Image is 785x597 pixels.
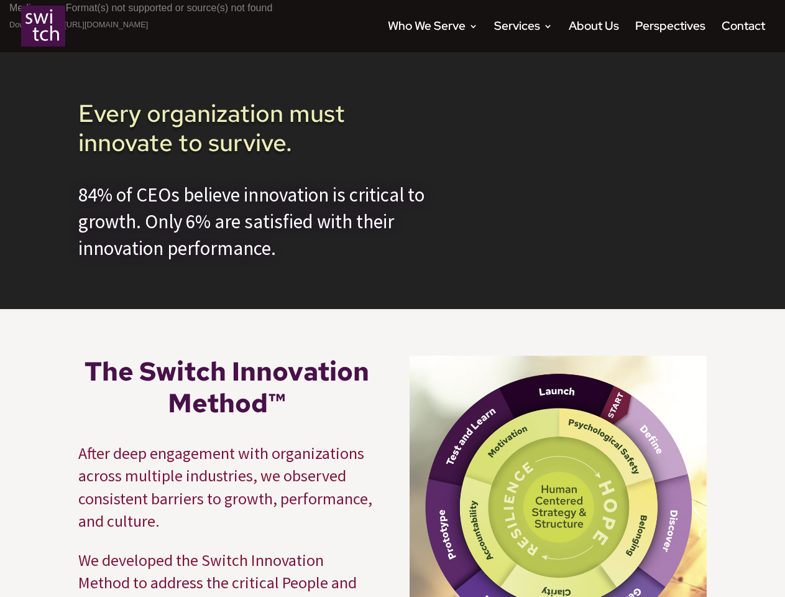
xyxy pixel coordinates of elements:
[78,99,441,164] h1: Every organization must innovate to survive.
[569,22,619,52] a: About Us
[494,22,553,52] a: Services
[722,22,765,52] a: Contact
[78,181,441,262] div: 84% of CEOs believe innovation is critical to growth. Only 6% are satisfied with their innovation...
[78,356,375,425] h1: The Switch Innovation Method™
[388,22,478,52] a: Who We Serve
[635,22,705,52] a: Perspectives
[78,442,375,549] p: After deep engagement with organizations across multiple industries, we observed consistent barri...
